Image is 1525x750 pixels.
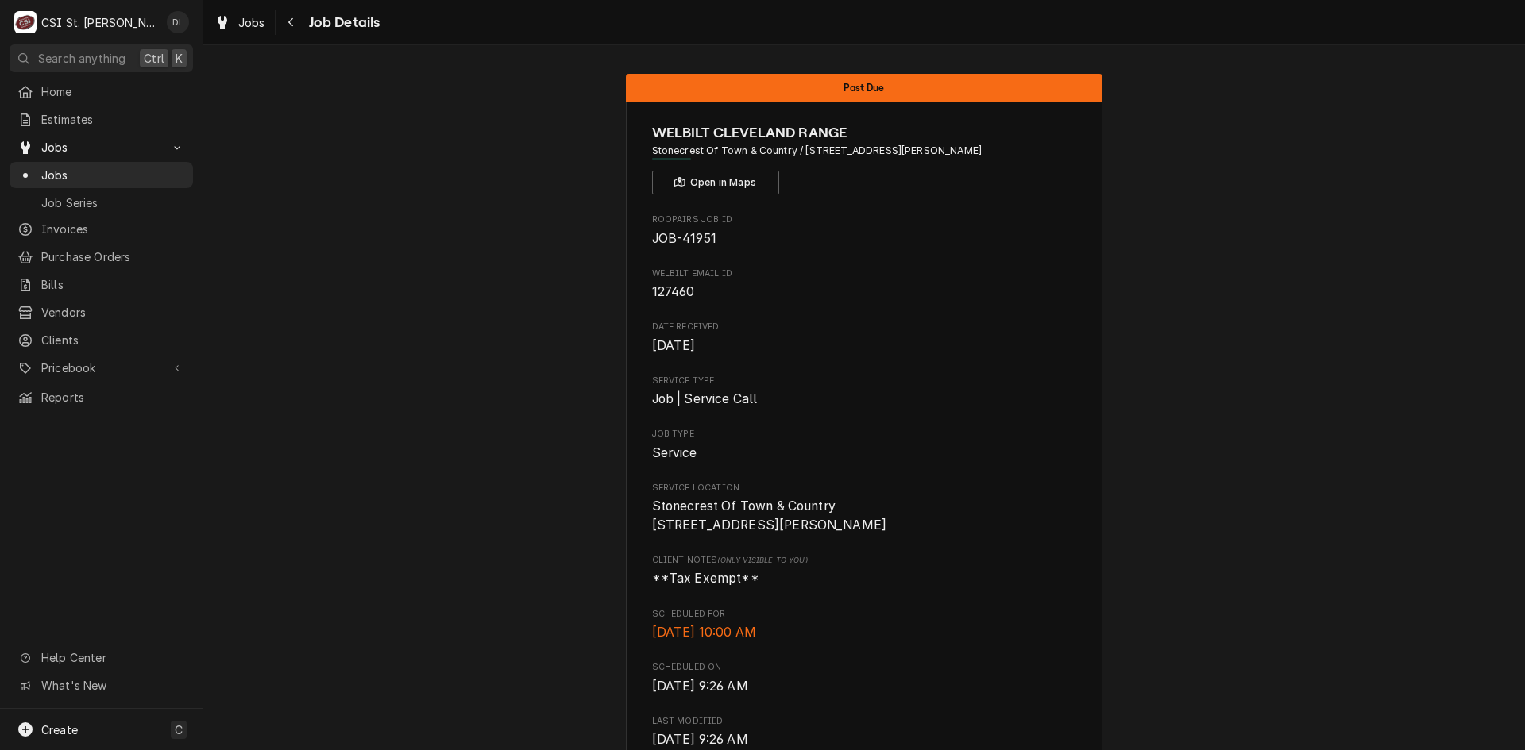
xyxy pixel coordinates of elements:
[304,12,380,33] span: Job Details
[652,661,1077,695] div: Scheduled On
[41,248,185,265] span: Purchase Orders
[41,332,185,348] span: Clients
[175,721,183,738] span: C
[652,482,1077,535] div: Service Location
[10,190,193,216] a: Job Series
[41,14,158,31] div: CSI St. [PERSON_NAME]
[652,715,1077,728] span: Last Modified
[10,672,193,698] a: Go to What's New
[10,216,193,242] a: Invoices
[652,428,1077,462] div: Job Type
[652,625,756,640] span: [DATE] 10:00 AM
[652,284,695,299] span: 127460
[10,271,193,298] a: Bills
[652,730,1077,749] span: Last Modified
[652,267,1077,302] div: Welbilt email ID
[652,497,1077,534] span: Service Location
[10,644,193,671] a: Go to Help Center
[238,14,265,31] span: Jobs
[652,267,1077,280] span: Welbilt email ID
[652,623,1077,642] span: Scheduled For
[652,444,1077,463] span: Job Type
[652,375,1077,409] div: Service Type
[652,608,1077,621] span: Scheduled For
[41,221,185,237] span: Invoices
[41,389,185,406] span: Reports
[14,11,37,33] div: C
[208,10,272,36] a: Jobs
[652,679,748,694] span: [DATE] 9:26 AM
[652,321,1077,355] div: Date Received
[652,661,1077,674] span: Scheduled On
[652,231,716,246] span: JOB-41951
[41,139,161,156] span: Jobs
[10,299,193,325] a: Vendors
[41,167,185,183] span: Jobs
[652,428,1077,440] span: Job Type
[41,649,183,666] span: Help Center
[38,50,125,67] span: Search anything
[41,194,185,211] span: Job Series
[167,11,189,33] div: David Lindsey's Avatar
[41,83,185,100] span: Home
[41,276,185,293] span: Bills
[10,79,193,105] a: Home
[652,482,1077,494] span: Service Location
[10,162,193,188] a: Jobs
[176,50,183,67] span: K
[652,321,1077,333] span: Date Received
[652,554,1077,588] div: [object Object]
[652,213,1077,226] span: Roopairs Job ID
[279,10,304,35] button: Navigate back
[652,213,1077,248] div: Roopairs Job ID
[10,106,193,133] a: Estimates
[10,355,193,381] a: Go to Pricebook
[652,375,1077,387] span: Service Type
[41,360,161,376] span: Pricebook
[652,569,1077,588] span: [object Object]
[10,384,193,410] a: Reports
[652,283,1077,302] span: Welbilt email ID
[10,244,193,270] a: Purchase Orders
[652,144,1077,158] span: Address
[652,715,1077,749] div: Last Modified
[652,445,697,460] span: Service
[14,11,37,33] div: CSI St. Louis's Avatar
[41,304,185,321] span: Vendors
[144,50,164,67] span: Ctrl
[717,556,807,564] span: (Only Visible to You)
[652,390,1077,409] span: Service Type
[652,498,887,533] span: Stonecrest Of Town & Country [STREET_ADDRESS][PERSON_NAME]
[167,11,189,33] div: DL
[652,677,1077,696] span: Scheduled On
[652,122,1077,144] span: Name
[652,554,1077,567] span: Client Notes
[652,229,1077,248] span: Roopairs Job ID
[652,338,696,353] span: [DATE]
[652,171,779,194] button: Open in Maps
[10,327,193,353] a: Clients
[41,677,183,694] span: What's New
[652,608,1077,642] div: Scheduled For
[41,111,185,128] span: Estimates
[652,732,748,747] span: [DATE] 9:26 AM
[41,723,78,737] span: Create
[652,122,1077,194] div: Client Information
[652,391,758,406] span: Job | Service Call
[652,337,1077,356] span: Date Received
[626,74,1102,102] div: Status
[10,134,193,160] a: Go to Jobs
[844,83,884,93] span: Past Due
[10,44,193,72] button: Search anythingCtrlK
